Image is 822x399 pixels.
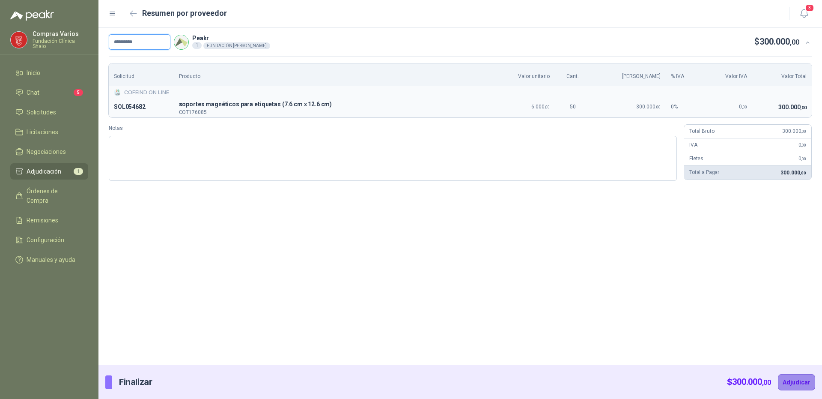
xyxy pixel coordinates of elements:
span: Solicitudes [27,108,56,117]
a: Configuración [10,232,88,248]
img: Company Logo [174,35,188,49]
img: Company Logo [114,89,121,96]
span: 300.000 [778,104,807,111]
span: 300.000 [780,170,806,176]
span: ,00 [742,105,747,109]
a: Chat5 [10,84,88,101]
span: ,00 [800,171,806,175]
a: Adjudicación1 [10,163,88,180]
span: Configuración [27,235,64,245]
div: 1 [192,42,202,49]
span: Manuales y ayuda [27,255,75,264]
p: IVA [689,141,697,149]
span: 5 [74,89,83,96]
a: Órdenes de Compra [10,183,88,209]
a: Manuales y ayuda [10,252,88,268]
button: 3 [796,6,812,21]
th: Cant. [555,63,590,86]
th: Valor IVA [703,63,752,86]
label: Notas [109,124,677,132]
span: 0 [798,156,806,162]
span: Negociaciones [27,147,66,156]
span: 300.000 [732,377,771,387]
p: Fundación Clínica Shaio [33,39,88,49]
span: Chat [27,88,39,97]
p: $ [754,35,799,48]
a: Solicitudes [10,104,88,120]
span: 0 [798,142,806,148]
p: SOL054682 [114,102,169,112]
span: ,00 [801,156,806,161]
img: Logo peakr [10,10,54,21]
a: Remisiones [10,212,88,228]
span: Adjudicación [27,167,61,176]
th: Solicitud [109,63,174,86]
a: Licitaciones [10,124,88,140]
th: [PERSON_NAME] [590,63,666,86]
button: Adjudicar [778,374,815,390]
p: s [179,99,485,110]
a: Negociaciones [10,144,88,160]
th: Valor Total [752,63,812,86]
p: Fletes [689,155,703,163]
p: Total Bruto [689,127,714,135]
span: 300.000 [636,104,661,110]
span: 1 [74,168,83,175]
th: Valor unitario [490,63,555,86]
span: soportes magnéticos para etiquetas (7.6 cm x 12.6 cm) [179,99,485,110]
span: ,00 [800,105,807,111]
td: 50 [555,97,590,117]
span: Licitaciones [27,127,58,137]
th: % IVA [666,63,702,86]
span: 300.000 [782,128,806,134]
p: Finalizar [119,375,152,389]
th: Producto [174,63,490,86]
span: ,00 [801,129,806,134]
span: ,00 [655,105,661,109]
img: Company Logo [11,32,27,48]
span: ,00 [801,143,806,147]
div: FUNDACIÓN [PERSON_NAME] [203,42,270,49]
span: 6.000 [531,104,550,110]
span: Inicio [27,68,40,78]
span: Remisiones [27,216,58,225]
span: Órdenes de Compra [27,186,80,205]
p: Peakr [192,35,270,41]
span: ,00 [762,378,771,387]
td: 0 % [666,97,702,117]
span: ,00 [545,105,550,109]
p: $ [727,375,771,389]
span: 3 [805,4,814,12]
div: COFEIND ON LINE [114,89,807,97]
p: Compras Varios [33,31,88,37]
p: COT176085 [179,110,485,115]
h2: Resumen por proveedor [142,7,227,19]
span: 300.000 [759,36,799,47]
p: Total a Pagar [689,168,719,177]
span: 0 [739,104,747,110]
span: ,00 [790,38,799,46]
a: Inicio [10,65,88,81]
